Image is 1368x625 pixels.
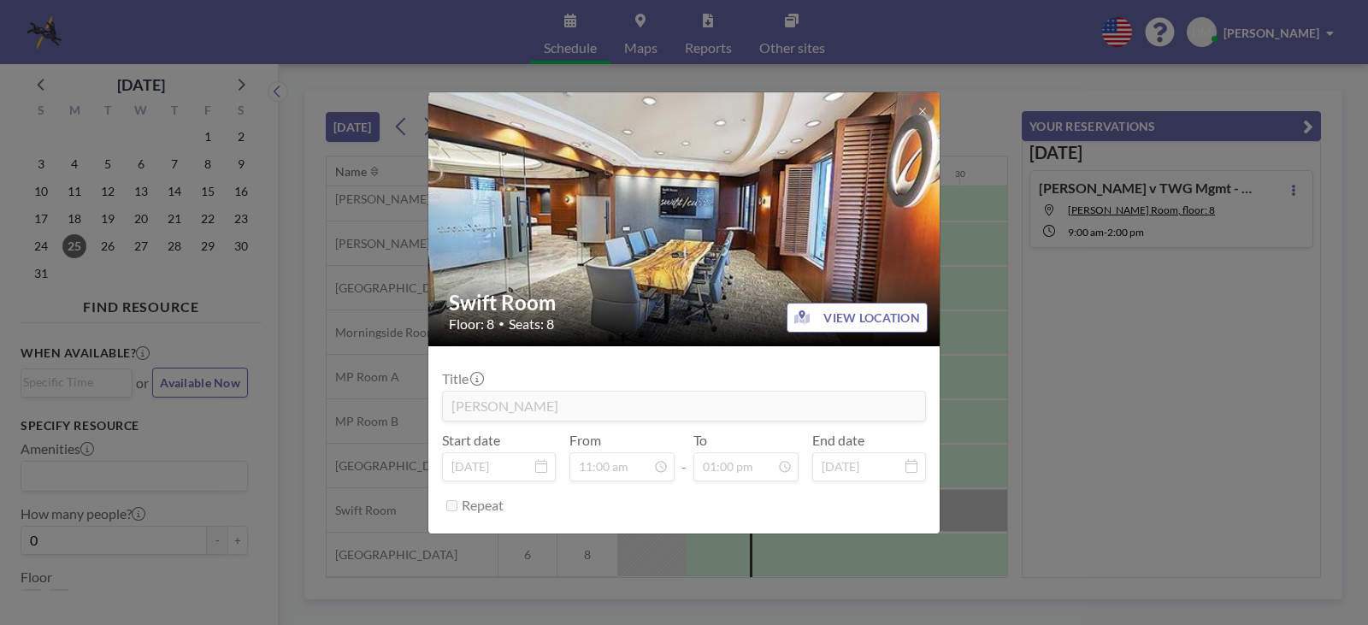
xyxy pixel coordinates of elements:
label: To [693,432,707,449]
h2: Swift Room [449,290,921,315]
label: Title [442,370,482,387]
span: - [681,438,687,475]
input: (No title) [443,392,925,421]
span: • [498,317,504,330]
span: Floor: 8 [449,315,494,333]
button: VIEW LOCATION [787,303,928,333]
label: From [569,432,601,449]
label: Repeat [462,497,504,514]
label: End date [812,432,864,449]
label: Start date [442,432,500,449]
span: Seats: 8 [509,315,554,333]
img: 537.jpg [428,26,941,411]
